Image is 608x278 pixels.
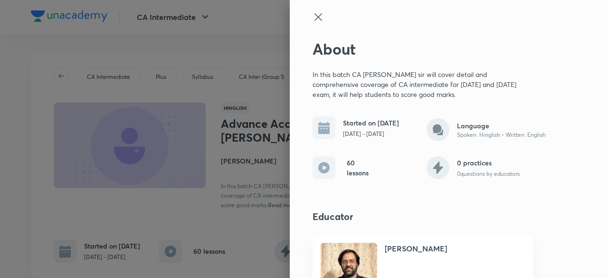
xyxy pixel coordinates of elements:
[347,158,370,178] h6: 60 lessons
[457,158,520,168] h6: 0 practices
[343,118,399,128] h6: Started on [DATE]
[313,40,553,58] h2: About
[313,210,553,224] h4: Educator
[457,121,546,131] h6: Language
[313,69,533,99] p: In this batch CA [PERSON_NAME] sir will cover detail and comprehensive coverage of CA intermediat...
[343,130,399,138] p: [DATE] - [DATE]
[385,243,447,254] h4: [PERSON_NAME]
[457,131,546,139] p: Spoken: Hinglish • Written: English
[457,170,520,178] p: 0 questions by educators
